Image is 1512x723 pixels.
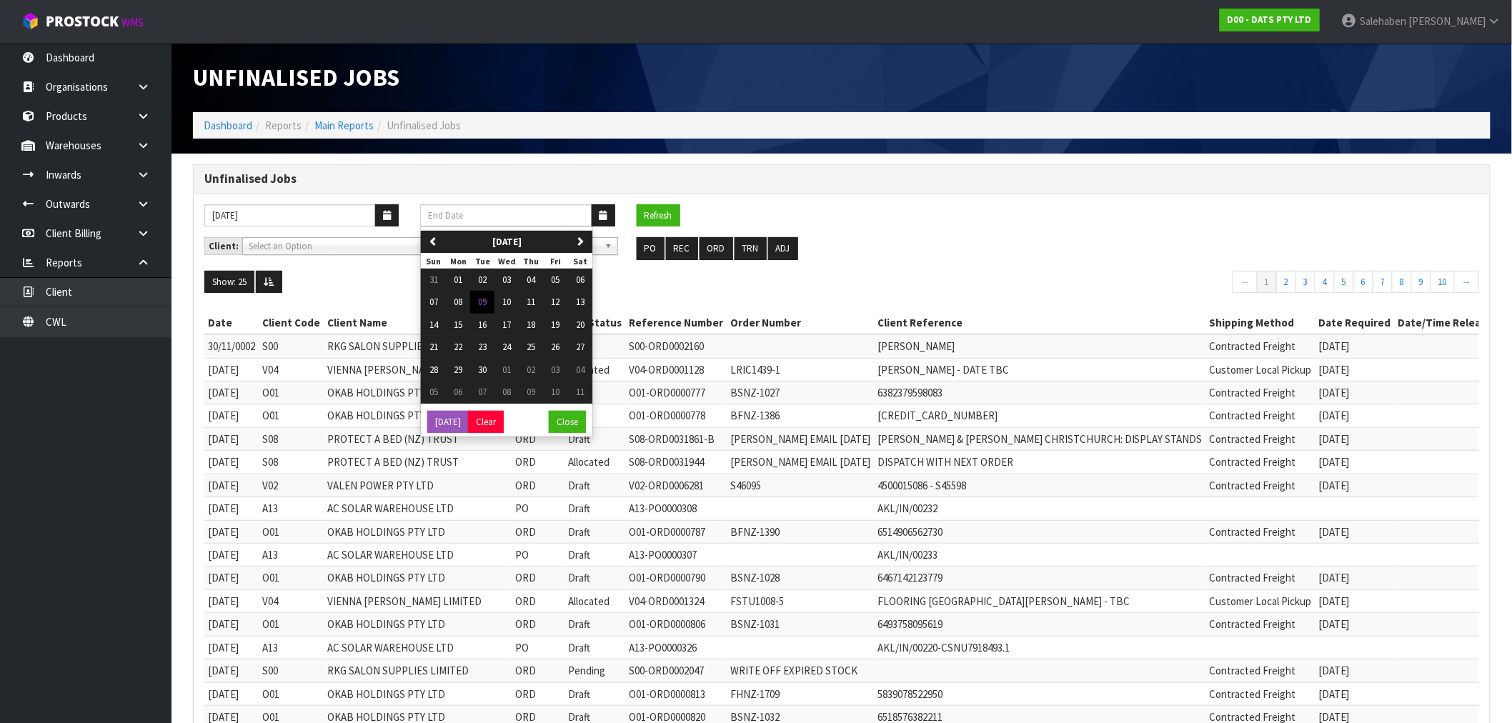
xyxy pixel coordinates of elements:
[625,334,727,358] td: S00-ORD0002160
[454,274,462,286] span: 01
[429,319,438,331] span: 14
[874,636,1206,659] td: AKL/IN/00220-CSNU7918493.1
[1206,382,1315,404] td: Contracted Freight
[1315,404,1395,427] td: [DATE]
[324,382,512,404] td: OKAB HOLDINGS PTY LTD
[543,314,567,336] button: 19
[551,386,559,398] span: 10
[421,359,446,382] button: 28
[1315,334,1395,358] td: [DATE]
[1408,14,1486,28] span: [PERSON_NAME]
[204,404,259,427] td: [DATE]
[259,682,324,705] td: O01
[1454,271,1479,294] a: →
[1257,271,1277,294] a: 1
[454,296,462,308] span: 08
[259,334,324,358] td: S00
[249,238,599,255] span: Select an Option
[259,497,324,520] td: A13
[1315,659,1395,682] td: [DATE]
[527,386,535,398] span: 09
[259,427,324,450] td: S08
[468,411,504,434] button: Clear
[324,474,512,497] td: VALEN POWER PTY LTD
[874,543,1206,566] td: AKL/IN/00233
[1220,9,1320,31] a: D00 - DATS PTY LTD
[470,269,494,291] button: 02
[204,271,254,294] button: Show: 25
[874,474,1206,497] td: 4500015086 - S45598
[193,62,399,92] span: Unfinalised Jobs
[454,341,462,353] span: 22
[567,314,592,336] button: 20
[568,479,590,492] span: Draft
[519,336,543,359] button: 25
[874,520,1206,543] td: 6514906562730
[568,455,610,469] span: Allocated
[1392,271,1412,294] a: 8
[478,296,487,308] span: 09
[625,451,727,474] td: S08-ORD0031944
[204,497,259,520] td: [DATE]
[576,319,585,331] span: 20
[1206,311,1315,334] th: Shipping Method
[494,291,519,314] button: 10
[1353,271,1373,294] a: 6
[324,659,512,682] td: RKG SALON SUPPLIES LIMITED
[478,386,487,398] span: 07
[204,204,376,226] input: Start Date
[259,543,324,566] td: A13
[1315,311,1395,334] th: Date Required
[324,311,512,334] th: Client Name
[429,296,438,308] span: 07
[421,314,446,336] button: 14
[470,336,494,359] button: 23
[568,571,590,584] span: Draft
[421,381,446,404] button: 05
[1395,311,1503,334] th: Date/Time Released
[564,311,625,334] th: Job Status
[568,687,590,701] span: Draft
[478,274,487,286] span: 02
[46,12,119,31] span: ProStock
[324,520,512,543] td: OKAB HOLDINGS PTY LTD
[204,682,259,705] td: [DATE]
[387,119,461,132] span: Unfinalised Jobs
[543,381,567,404] button: 10
[259,659,324,682] td: S00
[1206,427,1315,450] td: Contracted Freight
[204,589,259,612] td: [DATE]
[204,474,259,497] td: [DATE]
[259,358,324,381] td: V04
[768,237,798,260] button: ADJ
[700,237,733,260] button: ORD
[324,613,512,636] td: OKAB HOLDINGS PTY LTD
[502,341,511,353] span: 24
[446,269,470,291] button: 01
[568,548,590,562] span: Draft
[625,311,727,334] th: Reference Number
[727,474,874,497] td: S46095
[874,497,1206,520] td: AKL/IN/00232
[1206,589,1315,612] td: Customer Local Pickup
[314,119,374,132] a: Main Reports
[429,386,438,398] span: 05
[519,381,543,404] button: 09
[874,427,1206,450] td: [PERSON_NAME] & [PERSON_NAME] CHRISTCHURCH: DISPLAY STANDS
[204,543,259,566] td: [DATE]
[259,311,324,334] th: Client Code
[551,319,559,331] span: 19
[543,291,567,314] button: 12
[567,291,592,314] button: 13
[478,364,487,376] span: 30
[259,404,324,427] td: O01
[727,427,874,450] td: [PERSON_NAME] EMAIL [DATE]
[446,381,470,404] button: 06
[1206,659,1315,682] td: Contracted Freight
[1206,613,1315,636] td: Contracted Freight
[324,427,512,450] td: PROTECT A BED (NZ) TRUST
[512,659,564,682] td: ORD
[576,386,585,398] span: 11
[494,381,519,404] button: 08
[1206,567,1315,589] td: Contracted Freight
